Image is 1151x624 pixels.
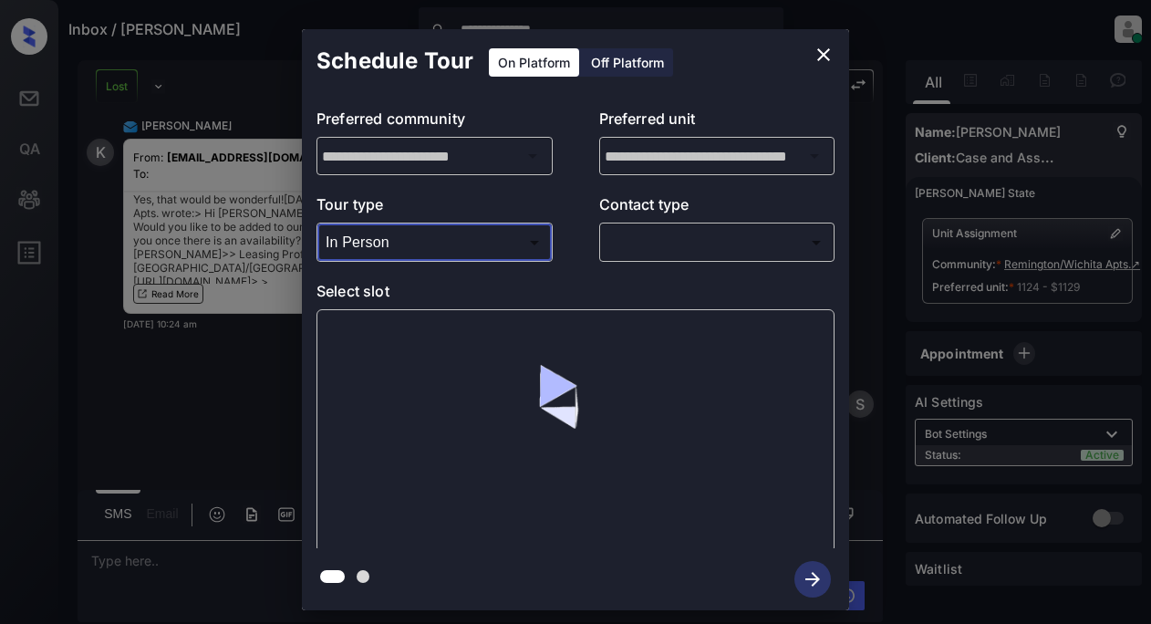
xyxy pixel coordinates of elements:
p: Tour type [316,193,553,223]
img: loaderv1.7921fd1ed0a854f04152.gif [469,324,683,538]
p: Preferred community [316,108,553,137]
p: Preferred unit [599,108,835,137]
button: btn-next [783,556,842,603]
button: close [805,36,842,73]
p: Select slot [316,280,835,309]
div: Off Platform [582,48,673,77]
p: Contact type [599,193,835,223]
div: In Person [321,227,548,257]
div: On Platform [489,48,579,77]
h2: Schedule Tour [302,29,488,93]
